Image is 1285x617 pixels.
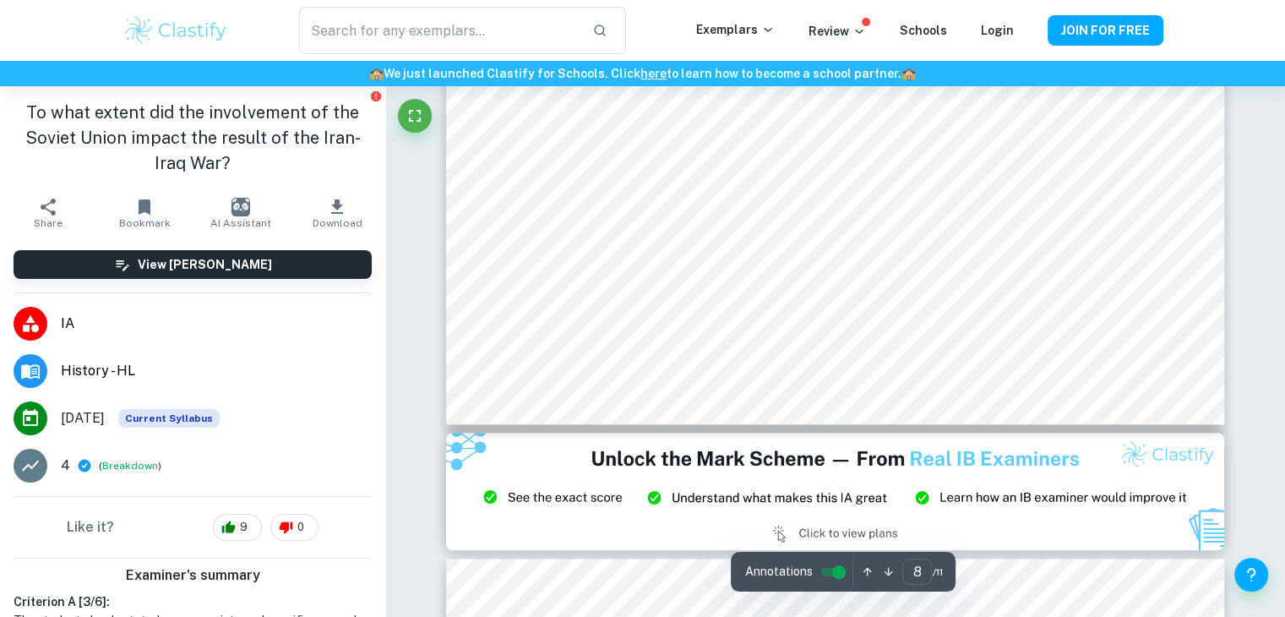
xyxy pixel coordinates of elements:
[14,592,372,611] h6: Criterion A [ 3 / 6 ]:
[640,67,667,80] a: here
[270,514,319,541] div: 0
[231,198,250,216] img: AI Assistant
[369,67,384,80] span: 🏫
[900,24,947,37] a: Schools
[1048,15,1163,46] button: JOIN FOR FREE
[901,67,916,80] span: 🏫
[67,517,114,538] h6: Like it?
[96,189,193,237] button: Bookmark
[744,563,812,581] span: Annotations
[299,7,578,54] input: Search for any exemplars...
[7,565,378,586] h6: Examiner's summary
[119,217,171,229] span: Bookmark
[138,255,272,274] h6: View [PERSON_NAME]
[99,458,161,474] span: ( )
[123,14,230,47] img: Clastify logo
[446,433,1225,549] img: Ad
[14,100,372,176] h1: To what extent did the involvement of the Soviet Union impact the result of the Iran-Iraq War?
[14,250,372,279] button: View [PERSON_NAME]
[369,90,382,102] button: Report issue
[696,20,775,39] p: Exemplars
[313,217,362,229] span: Download
[118,409,220,428] span: Current Syllabus
[1234,558,1268,592] button: Help and Feedback
[3,64,1282,83] h6: We just launched Clastify for Schools. Click to learn how to become a school partner.
[932,565,942,580] span: / 11
[34,217,63,229] span: Share
[981,24,1014,37] a: Login
[61,314,372,334] span: IA
[102,458,158,473] button: Breakdown
[231,519,257,536] span: 9
[61,408,105,429] span: [DATE]
[213,514,262,541] div: 9
[118,409,220,428] div: This exemplar is based on the current syllabus. Feel free to refer to it for inspiration/ideas wh...
[398,99,432,133] button: Fullscreen
[288,519,313,536] span: 0
[61,361,372,381] span: History - HL
[193,189,289,237] button: AI Assistant
[61,456,70,476] p: 4
[210,217,271,229] span: AI Assistant
[809,22,866,41] p: Review
[289,189,385,237] button: Download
